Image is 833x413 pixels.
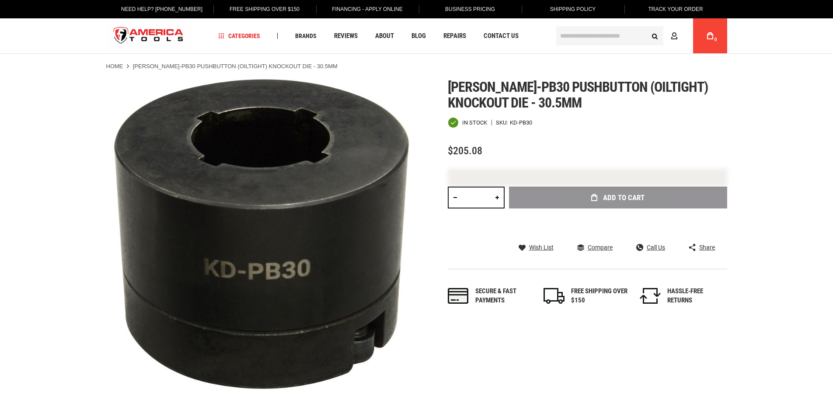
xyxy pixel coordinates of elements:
[334,33,358,39] span: Reviews
[106,79,417,389] img: main product photo
[519,243,554,251] a: Wish List
[647,244,665,250] span: Call Us
[106,62,123,70] a: Home
[448,117,487,128] div: Availability
[443,33,466,39] span: Repairs
[529,244,554,250] span: Wish List
[571,287,628,305] div: FREE SHIPPING OVER $150
[218,33,260,39] span: Categories
[647,28,663,44] button: Search
[448,79,708,111] span: [PERSON_NAME]-pb30 pushbutton (oiltight) knockout die - 30.5mm
[411,33,426,39] span: Blog
[714,37,717,42] span: 0
[133,63,338,69] strong: [PERSON_NAME]-PB30 PUSHBUTTON (OILTIGHT) KNOCKOUT DIE - 30.5MM
[448,145,482,157] span: $205.08
[510,120,532,125] div: KD-PB30
[480,30,523,42] a: Contact Us
[699,244,715,250] span: Share
[667,287,724,305] div: HASSLE-FREE RETURNS
[295,33,317,39] span: Brands
[577,243,613,251] a: Compare
[291,30,321,42] a: Brands
[550,6,596,12] span: Shipping Policy
[636,243,665,251] a: Call Us
[462,120,487,125] span: In stock
[588,244,613,250] span: Compare
[640,288,661,304] img: returns
[408,30,430,42] a: Blog
[106,20,191,52] img: America Tools
[214,30,264,42] a: Categories
[371,30,398,42] a: About
[496,120,510,125] strong: SKU
[475,287,532,305] div: Secure & fast payments
[484,33,519,39] span: Contact Us
[544,288,565,304] img: shipping
[375,33,394,39] span: About
[106,20,191,52] a: store logo
[702,18,718,53] a: 0
[330,30,362,42] a: Reviews
[439,30,470,42] a: Repairs
[448,288,469,304] img: payments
